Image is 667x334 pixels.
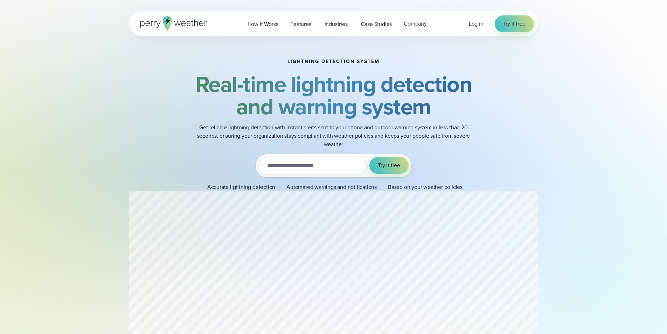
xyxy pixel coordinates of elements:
[248,20,279,28] span: How it Works
[361,20,392,28] span: Case Studies
[290,20,311,28] span: Features
[369,157,409,174] button: Try it free
[388,183,463,191] p: Based on your weather policies
[325,20,348,28] span: Industries
[194,123,474,149] p: Get reliable lightning detection with instant alerts sent to your phone and outdoor warning syste...
[404,20,427,28] span: Company
[242,17,285,31] a: How it Works
[287,59,380,64] h1: Lightning detection system
[469,20,484,28] a: Log in
[195,68,472,123] strong: Real-time lightning detection and warning system
[207,183,275,191] p: Accurate lightning detection
[355,17,398,31] a: Case Studies
[378,161,400,170] span: Try it free
[503,20,526,28] span: Try it free
[286,183,377,191] p: Automated warnings and notifications
[495,15,534,32] a: Try it free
